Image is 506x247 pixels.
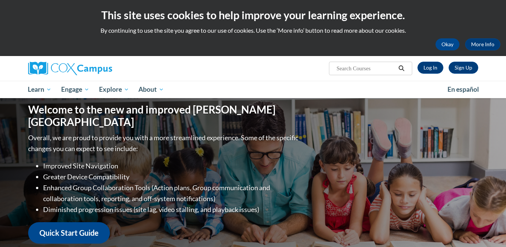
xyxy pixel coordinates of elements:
a: Quick Start Guide [28,222,110,244]
a: En español [443,82,484,97]
a: Register [449,62,478,74]
span: En español [447,85,479,93]
p: Overall, we are proud to provide you with a more streamlined experience. Some of the specific cha... [28,132,300,154]
a: Cox Campus [28,62,171,75]
p: By continuing to use the site you agree to our use of cookies. Use the ‘More info’ button to read... [6,26,500,35]
h2: This site uses cookies to help improve your learning experience. [6,8,500,23]
a: Engage [56,81,94,98]
span: Engage [61,85,89,94]
a: About [134,81,169,98]
a: Log In [417,62,443,74]
a: Explore [94,81,134,98]
li: Enhanced Group Collaboration Tools (Action plans, Group communication and collaboration tools, re... [43,182,300,204]
button: Okay [435,38,459,50]
span: About [138,85,164,94]
button: Search [396,64,407,73]
li: Improved Site Navigation [43,161,300,171]
a: Learn [23,81,57,98]
span: Learn [28,85,51,94]
li: Diminished progression issues (site lag, video stalling, and playback issues) [43,204,300,215]
div: Main menu [17,81,489,98]
li: Greater Device Compatibility [43,171,300,182]
img: Cox Campus [28,62,112,75]
input: Search Courses [336,64,396,73]
a: More Info [465,38,500,50]
h1: Welcome to the new and improved [PERSON_NAME][GEOGRAPHIC_DATA] [28,103,300,129]
span: Explore [99,85,129,94]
